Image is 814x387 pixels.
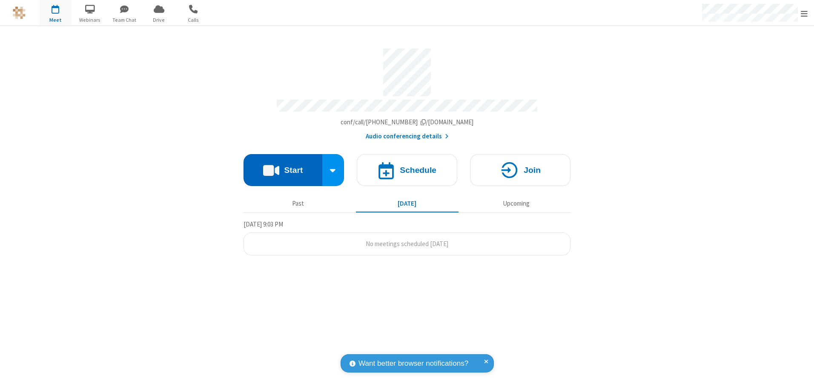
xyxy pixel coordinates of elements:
h4: Schedule [400,166,436,174]
button: Copy my meeting room linkCopy my meeting room link [341,118,474,127]
h4: Start [284,166,303,174]
span: Team Chat [109,16,140,24]
section: Account details [244,42,570,141]
span: No meetings scheduled [DATE] [366,240,448,248]
span: Webinars [74,16,106,24]
span: Copy my meeting room link [341,118,474,126]
h4: Join [524,166,541,174]
button: Schedule [357,154,457,186]
div: Start conference options [322,154,344,186]
img: QA Selenium DO NOT DELETE OR CHANGE [13,6,26,19]
section: Today's Meetings [244,219,570,256]
span: Drive [143,16,175,24]
span: Want better browser notifications? [358,358,468,369]
span: Meet [40,16,72,24]
span: Calls [178,16,209,24]
button: Upcoming [465,195,568,212]
span: [DATE] 9:03 PM [244,220,283,228]
button: [DATE] [356,195,459,212]
button: Audio conferencing details [366,132,449,141]
button: Join [470,154,570,186]
button: Start [244,154,322,186]
button: Past [247,195,350,212]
